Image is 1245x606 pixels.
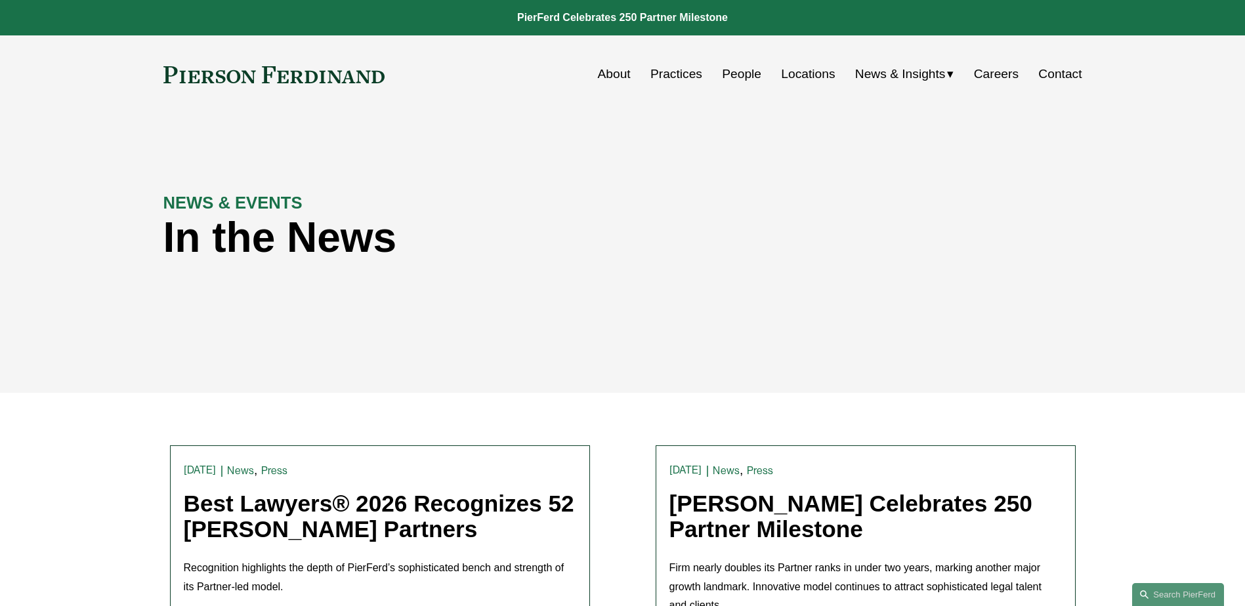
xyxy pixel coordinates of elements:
time: [DATE] [184,465,217,475]
a: Press [261,464,288,477]
a: Locations [781,62,835,87]
a: About [598,62,631,87]
a: [PERSON_NAME] Celebrates 250 Partner Milestone [669,491,1032,542]
span: , [254,463,257,477]
a: Contact [1038,62,1082,87]
p: Recognition highlights the depth of PierFerd’s sophisticated bench and strength of its Partner-le... [184,559,576,597]
span: News & Insights [855,63,946,86]
a: Search this site [1132,583,1224,606]
a: News [227,464,254,477]
a: folder dropdown [855,62,954,87]
a: Press [747,464,774,477]
strong: NEWS & EVENTS [163,193,303,212]
a: Practices [650,62,702,87]
a: News [713,464,740,477]
a: People [722,62,761,87]
time: [DATE] [669,465,702,475]
h1: In the News [163,214,853,262]
span: , [740,463,743,477]
a: Careers [974,62,1019,87]
a: Best Lawyers® 2026 Recognizes 52 [PERSON_NAME] Partners [184,491,574,542]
